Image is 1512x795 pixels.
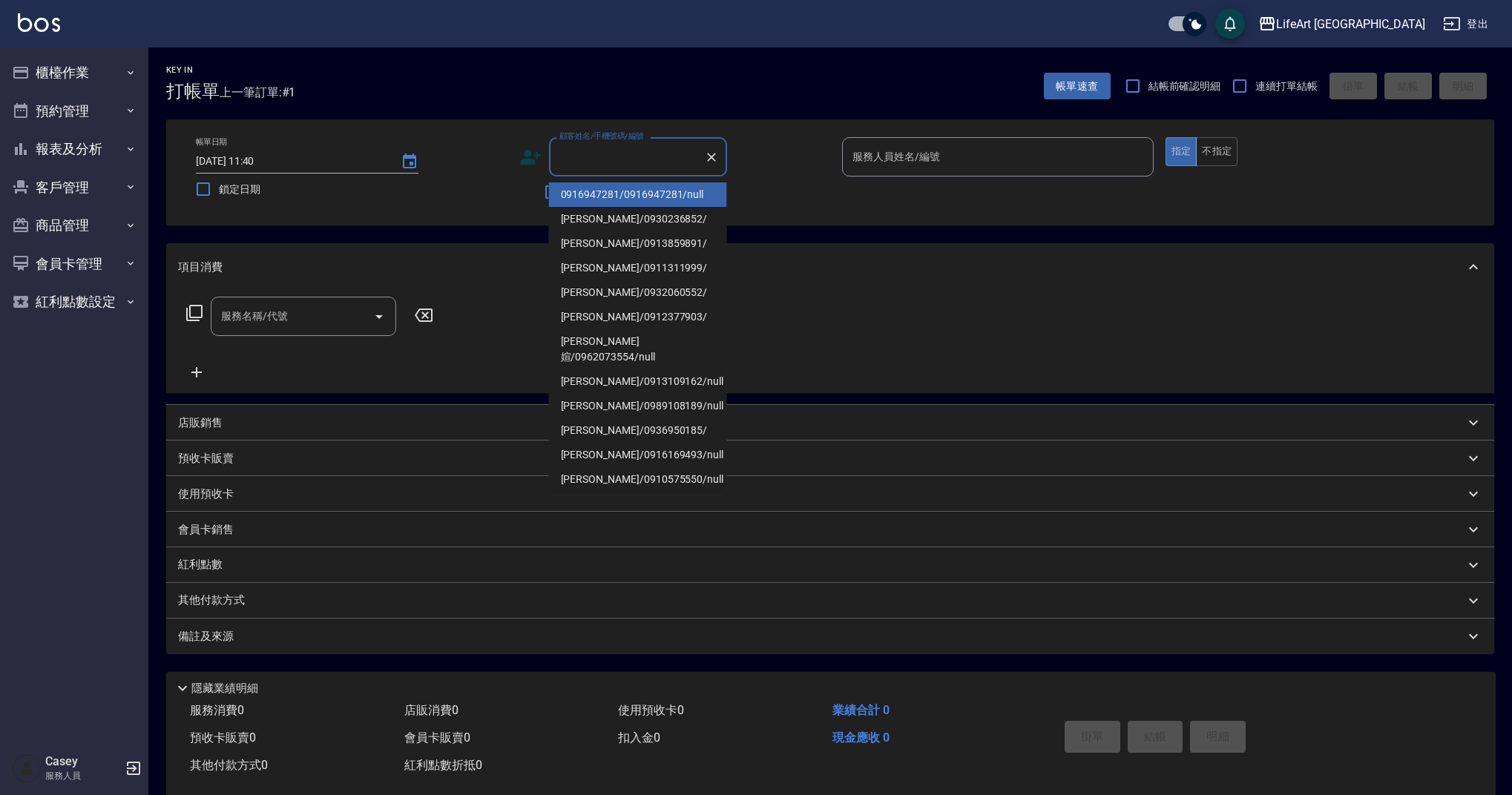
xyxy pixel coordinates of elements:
div: 項目消費 [166,243,1494,291]
span: 業績合計 0 [832,703,890,717]
li: [PERSON_NAME]/0932060552/ [549,280,727,305]
li: [PERSON_NAME]/0913109162/null [549,369,727,394]
label: 帳單日期 [196,136,227,148]
li: [PERSON_NAME]/0912377903/ [549,305,727,329]
span: 會員卡販賣 0 [404,730,470,745]
li: [PERSON_NAME]/0911311999/ [549,256,727,280]
li: [PERSON_NAME]/0930236852/ [549,207,727,231]
button: 帳單速查 [1044,73,1111,100]
p: 紅利點數 [178,557,230,573]
span: 現金應收 0 [832,730,890,745]
div: 會員卡銷售 [166,512,1494,547]
span: 其他付款方式 0 [190,758,268,772]
button: Clear [701,147,722,168]
li: [PERSON_NAME]/0916169493/null [549,443,727,467]
li: [PERSON_NAME]/0910575550/null [549,467,727,492]
button: Open [367,305,391,329]
li: [PERSON_NAME]/0988216029/ [549,492,727,516]
p: 預收卡販賣 [178,451,234,466]
li: [PERSON_NAME]/0913859891/ [549,231,727,256]
p: 使用預收卡 [178,486,234,502]
p: 其他付款方式 [178,593,252,609]
p: 隱藏業績明細 [191,681,258,696]
div: 紅利點數 [166,547,1494,583]
button: LifeArt [GEOGRAPHIC_DATA] [1252,9,1431,39]
input: YYYY/MM/DD hh:mm [196,149,386,174]
button: 客戶管理 [6,168,142,207]
p: 店販銷售 [178,415,223,431]
span: 上一筆訂單:#1 [220,83,296,102]
button: 櫃檯作業 [6,53,142,92]
span: 店販消費 0 [404,703,458,717]
button: Choose date, selected date is 2025-09-18 [392,144,427,179]
label: 顧客姓名/手機號碼/編號 [559,131,644,142]
li: 0916947281/0916947281/null [549,182,727,207]
span: 扣入金 0 [618,730,660,745]
span: 鎖定日期 [219,182,260,197]
img: Person [12,753,42,783]
p: 項目消費 [178,260,223,275]
div: 店販銷售 [166,405,1494,441]
span: 結帳前確認明細 [1148,79,1221,94]
p: 會員卡銷售 [178,522,234,538]
button: 會員卡管理 [6,245,142,283]
li: [PERSON_NAME]/0989108189/null [549,394,727,418]
button: 登出 [1437,10,1494,38]
img: Logo [18,13,60,32]
span: 紅利點數折抵 0 [404,758,482,772]
p: 服務人員 [45,769,121,782]
button: save [1215,9,1245,39]
h3: 打帳單 [166,81,220,102]
div: LifeArt [GEOGRAPHIC_DATA] [1276,15,1425,33]
button: 不指定 [1196,137,1237,166]
h2: Key In [166,65,220,75]
div: 其他付款方式 [166,583,1494,618]
span: 預收卡販賣 0 [190,730,256,745]
button: 報表及分析 [6,130,142,168]
div: 使用預收卡 [166,476,1494,512]
button: 商品管理 [6,206,142,245]
li: [PERSON_NAME]媗/0962073554/null [549,329,727,369]
li: [PERSON_NAME]/0936950185/ [549,418,727,443]
p: 備註及來源 [178,629,234,644]
div: 預收卡販賣 [166,441,1494,476]
button: 指定 [1166,137,1197,166]
h5: Casey [45,754,121,769]
span: 使用預收卡 0 [618,703,684,717]
div: 備註及來源 [166,618,1494,654]
button: 預約管理 [6,92,142,131]
button: 紅利點數設定 [6,283,142,321]
span: 連續打單結帳 [1255,79,1318,94]
span: 服務消費 0 [190,703,244,717]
